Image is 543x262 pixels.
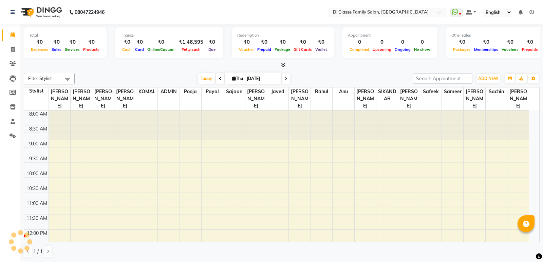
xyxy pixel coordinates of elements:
[198,73,215,84] span: Today
[180,47,202,52] span: Petty cash
[520,47,540,52] span: Prepaids
[267,87,288,96] span: Javed
[28,110,49,118] div: 8:00 AM
[412,38,432,46] div: 0
[348,33,432,38] div: Appointment
[464,87,485,110] span: [PERSON_NAME]
[136,87,157,96] span: KOMAL
[237,33,329,38] div: Redemption
[146,47,176,52] span: Online/Custom
[63,47,81,52] span: Services
[29,33,101,38] div: Total
[25,215,49,222] div: 11:30 AM
[63,38,81,46] div: ₹0
[476,74,500,83] button: ADD NEW
[292,38,314,46] div: ₹0
[520,38,540,46] div: ₹0
[25,200,49,207] div: 11:00 AM
[230,76,245,81] span: Thu
[223,87,245,96] span: Sajaan
[311,87,332,96] span: rahul
[25,185,49,192] div: 10:30 AM
[398,87,419,110] span: [PERSON_NAME]
[273,38,292,46] div: ₹0
[71,87,92,110] span: [PERSON_NAME]
[256,38,273,46] div: ₹0
[413,73,472,84] input: Search Appointment
[256,47,273,52] span: Prepaid
[28,155,49,162] div: 9:30 AM
[371,38,393,46] div: 0
[92,87,114,110] span: [PERSON_NAME]
[133,47,146,52] span: Card
[472,38,500,46] div: ₹0
[273,47,292,52] span: Package
[500,47,520,52] span: Vouchers
[376,87,398,103] span: SIKANDAR
[75,3,105,22] b: 08047224946
[442,87,463,96] span: Sameer
[81,47,101,52] span: Products
[478,76,498,81] span: ADD NEW
[451,38,472,46] div: ₹0
[180,87,201,96] span: Pooja
[17,3,64,22] img: logo
[500,38,520,46] div: ₹0
[176,38,206,46] div: ₹1,46,595
[245,87,267,110] span: [PERSON_NAME]
[28,76,52,81] span: Filter Stylist
[120,33,218,38] div: Finance
[50,47,63,52] span: Sales
[486,87,507,96] span: Sachin
[24,87,49,95] div: Stylist
[29,47,50,52] span: Expenses
[25,170,49,177] div: 10:00 AM
[314,47,329,52] span: Wallet
[207,47,217,52] span: Due
[292,47,314,52] span: Gift Cards
[120,47,133,52] span: Cash
[158,87,179,96] span: ADMIN
[81,38,101,46] div: ₹0
[333,87,354,96] span: Anu
[507,87,529,110] span: [PERSON_NAME]
[472,47,500,52] span: Memberships
[28,125,49,133] div: 8:30 AM
[348,47,371,52] span: Completed
[133,38,146,46] div: ₹0
[202,87,223,96] span: Payal
[348,38,371,46] div: 0
[146,38,176,46] div: ₹0
[289,87,310,110] span: [PERSON_NAME]
[355,87,376,110] span: [PERSON_NAME]
[237,47,256,52] span: Voucher
[393,38,412,46] div: 0
[33,248,43,255] span: 1 / 1
[393,47,412,52] span: Ongoing
[420,87,442,96] span: Safeek
[28,140,49,147] div: 9:00 AM
[114,87,136,110] span: [PERSON_NAME]
[29,38,50,46] div: ₹0
[120,38,133,46] div: ₹0
[245,74,279,84] input: 2025-09-04
[314,38,329,46] div: ₹0
[371,47,393,52] span: Upcoming
[412,47,432,52] span: No show
[50,38,63,46] div: ₹0
[237,38,256,46] div: ₹0
[49,87,70,110] span: [PERSON_NAME]
[206,38,218,46] div: ₹0
[25,230,49,237] div: 12:00 PM
[451,47,472,52] span: Packages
